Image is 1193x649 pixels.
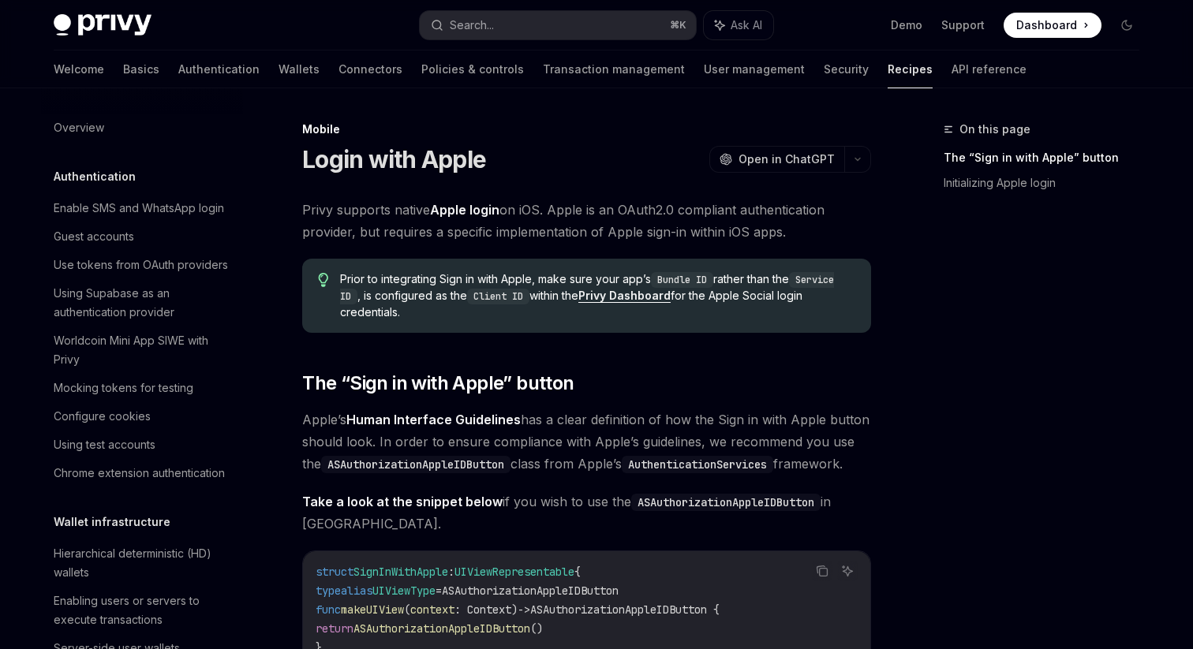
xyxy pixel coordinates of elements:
[410,602,454,617] span: context
[530,621,543,636] span: ()
[454,602,518,617] span: : Context)
[421,50,524,88] a: Policies & controls
[279,50,320,88] a: Wallets
[651,272,713,288] code: Bundle ID
[41,279,243,326] a: Using Supabase as an authentication provider
[54,199,224,218] div: Enable SMS and WhatsApp login
[41,431,243,459] a: Using test accounts
[54,284,234,322] div: Using Supabase as an authentication provider
[54,513,170,532] h5: Wallet infrastructure
[178,50,260,88] a: Authentication
[54,407,151,426] div: Configure cookies
[41,587,243,634] a: Enabling users or servers to execute transactions
[467,289,529,304] code: Client ID
[574,565,581,579] span: {
[709,146,844,173] button: Open in ChatGPT
[346,412,521,428] a: Human Interface Guidelines
[41,402,243,431] a: Configure cookies
[941,17,985,33] a: Support
[54,227,134,246] div: Guest accounts
[54,544,234,582] div: Hierarchical deterministic (HD) wallets
[123,50,159,88] a: Basics
[454,565,574,579] span: UIViewRepresentable
[739,151,835,167] span: Open in ChatGPT
[372,584,436,598] span: UIViewType
[41,251,243,279] a: Use tokens from OAuth providers
[41,539,243,587] a: Hierarchical deterministic (HD) wallets
[812,561,832,581] button: Copy the contents from the code block
[54,14,151,36] img: dark logo
[1114,13,1139,38] button: Toggle dark mode
[824,50,869,88] a: Security
[54,591,234,629] div: Enabling users or servers to execute transactions
[704,11,773,39] button: Ask AI
[54,435,155,454] div: Using test accounts
[41,374,243,402] a: Mocking tokens for testing
[321,456,510,473] code: ASAuthorizationAppleIDButton
[450,16,494,35] div: Search...
[54,167,136,186] h5: Authentication
[54,118,104,137] div: Overview
[41,222,243,251] a: Guest accounts
[944,145,1152,170] a: The “Sign in with Apple” button
[54,50,104,88] a: Welcome
[316,621,353,636] span: return
[543,50,685,88] a: Transaction management
[54,464,225,483] div: Chrome extension authentication
[353,621,530,636] span: ASAuthorizationAppleIDButton
[340,272,834,304] code: Service ID
[404,602,410,617] span: (
[891,17,922,33] a: Demo
[41,194,243,222] a: Enable SMS and WhatsApp login
[302,490,871,535] span: if you wish to use the in [GEOGRAPHIC_DATA].
[353,565,448,579] span: SignInWithApple
[888,50,933,88] a: Recipes
[341,602,404,617] span: makeUIView
[959,120,1030,139] span: On this page
[1004,13,1101,38] a: Dashboard
[54,379,193,397] div: Mocking tokens for testing
[518,602,530,617] span: ->
[54,255,228,274] div: Use tokens from OAuth providers
[41,326,243,374] a: Worldcoin Mini App SIWE with Privy
[670,19,686,32] span: ⌘ K
[944,170,1152,196] a: Initializing Apple login
[41,459,243,487] a: Chrome extension authentication
[302,494,503,509] strong: Take a look at the snippet below
[731,17,762,33] span: Ask AI
[837,561,858,581] button: Ask AI
[952,50,1027,88] a: API reference
[302,371,574,396] span: The “Sign in with Apple” button
[631,494,821,511] code: ASAuthorizationAppleIDButton
[302,145,486,173] h1: Login with Apple
[622,456,773,473] code: AuthenticationServices
[318,273,329,287] svg: Tip
[578,289,671,303] a: Privy Dashboard
[316,584,372,598] span: typealias
[340,271,855,320] span: Prior to integrating Sign in with Apple, make sure your app’s rather than the , is configured as ...
[41,114,243,142] a: Overview
[530,602,720,617] span: ASAuthorizationAppleIDButton {
[420,11,696,39] button: Search...⌘K
[54,331,234,369] div: Worldcoin Mini App SIWE with Privy
[338,50,402,88] a: Connectors
[302,121,871,137] div: Mobile
[430,202,499,218] a: Apple login
[302,199,871,243] span: Privy supports native on iOS. Apple is an OAuth2.0 compliant authentication provider, but require...
[448,565,454,579] span: :
[436,584,442,598] span: =
[1016,17,1077,33] span: Dashboard
[316,565,353,579] span: struct
[442,584,619,598] span: ASAuthorizationAppleIDButton
[302,408,871,475] span: Apple’s has a clear definition of how the Sign in with Apple button should look. In order to ensu...
[316,602,341,617] span: func
[704,50,805,88] a: User management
